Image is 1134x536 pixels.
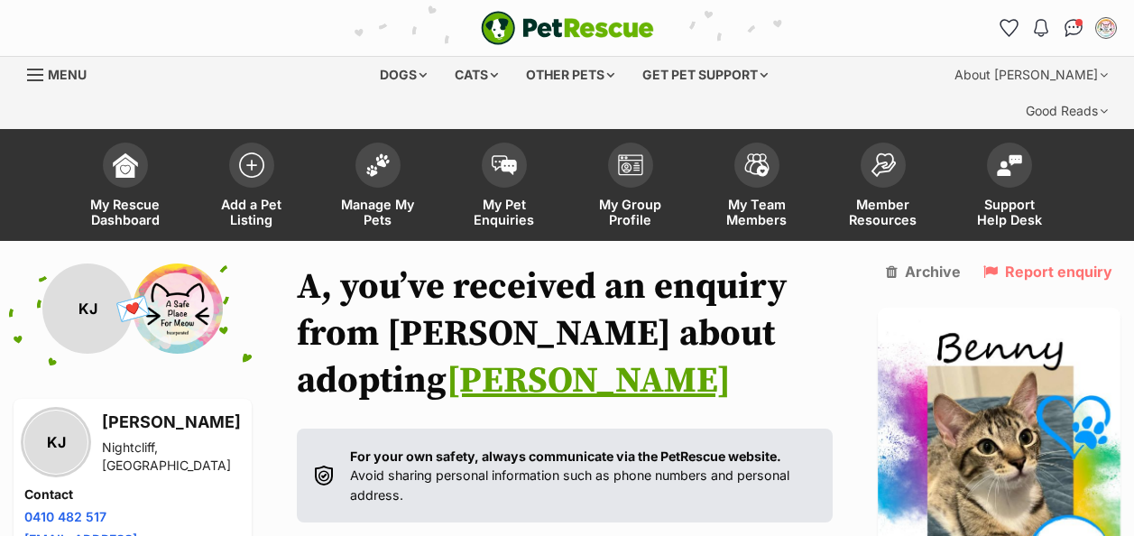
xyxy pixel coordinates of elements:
[744,153,770,177] img: team-members-icon-5396bd8760b3fe7c0b43da4ab00e1e3bb1a5d9ba89233759b79545d2d3fc5d0d.svg
[337,197,419,227] span: Manage My Pets
[24,411,88,474] div: KJ
[113,152,138,178] img: dashboard-icon-eb2f2d2d3e046f16d808141f083e7271f6b2e854fb5c12c21221c1fb7104beca.svg
[441,134,567,241] a: My Pet Enquiries
[133,263,223,354] img: A Safe Place For Meow profile pic
[102,439,241,475] div: Nightcliff, [GEOGRAPHIC_DATA]
[85,197,166,227] span: My Rescue Dashboard
[886,263,961,280] a: Archive
[442,57,511,93] div: Cats
[24,485,241,504] h4: Contact
[843,197,924,227] span: Member Resources
[618,154,643,176] img: group-profile-icon-3fa3cf56718a62981997c0bc7e787c4b2cf8bcc04b72c1350f741eb67cf2f40e.svg
[567,134,694,241] a: My Group Profile
[1092,14,1120,42] button: My account
[1027,14,1056,42] button: Notifications
[42,263,133,354] div: KJ
[871,152,896,177] img: member-resources-icon-8e73f808a243e03378d46382f2149f9095a855e16c252ad45f914b54edf8863c.svg
[1097,19,1115,37] img: A Safe Place For Meow profile pic
[447,358,731,403] a: [PERSON_NAME]
[189,134,315,241] a: Add a Pet Listing
[694,134,820,241] a: My Team Members
[1034,19,1048,37] img: notifications-46538b983faf8c2785f20acdc204bb7945ddae34d4c08c2a6579f10ce5e182be.svg
[492,155,517,175] img: pet-enquiries-icon-7e3ad2cf08bfb03b45e93fb7055b45f3efa6380592205ae92323e6603595dc1f.svg
[365,153,391,177] img: manage-my-pets-icon-02211641906a0b7f246fdf0571729dbe1e7629f14944591b6c1af311fb30b64b.svg
[48,67,87,82] span: Menu
[630,57,780,93] div: Get pet support
[367,57,439,93] div: Dogs
[113,290,153,328] span: 💌
[481,11,654,45] a: PetRescue
[946,134,1073,241] a: Support Help Desk
[1013,93,1120,129] div: Good Reads
[211,197,292,227] span: Add a Pet Listing
[997,154,1022,176] img: help-desk-icon-fdf02630f3aa405de69fd3d07c3f3aa587a6932b1a1747fa1d2bba05be0121f9.svg
[315,134,441,241] a: Manage My Pets
[513,57,627,93] div: Other pets
[1065,19,1083,37] img: chat-41dd97257d64d25036548639549fe6c8038ab92f7586957e7f3b1b290dea8141.svg
[994,14,1023,42] a: Favourites
[969,197,1050,227] span: Support Help Desk
[716,197,797,227] span: My Team Members
[239,152,264,178] img: add-pet-listing-icon-0afa8454b4691262ce3f59096e99ab1cd57d4a30225e0717b998d2c9b9846f56.svg
[350,447,815,504] p: Avoid sharing personal information such as phone numbers and personal address.
[464,197,545,227] span: My Pet Enquiries
[994,14,1120,42] ul: Account quick links
[983,263,1112,280] a: Report enquiry
[1059,14,1088,42] a: Conversations
[62,134,189,241] a: My Rescue Dashboard
[102,410,241,435] h3: [PERSON_NAME]
[27,57,99,89] a: Menu
[942,57,1120,93] div: About [PERSON_NAME]
[24,509,106,524] a: 0410 482 517
[820,134,946,241] a: Member Resources
[297,263,833,404] h1: A, you’ve received an enquiry from [PERSON_NAME] about adopting
[481,11,654,45] img: logo-e224e6f780fb5917bec1dbf3a21bbac754714ae5b6737aabdf751b685950b380.svg
[350,448,781,464] strong: For your own safety, always communicate via the PetRescue website.
[590,197,671,227] span: My Group Profile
